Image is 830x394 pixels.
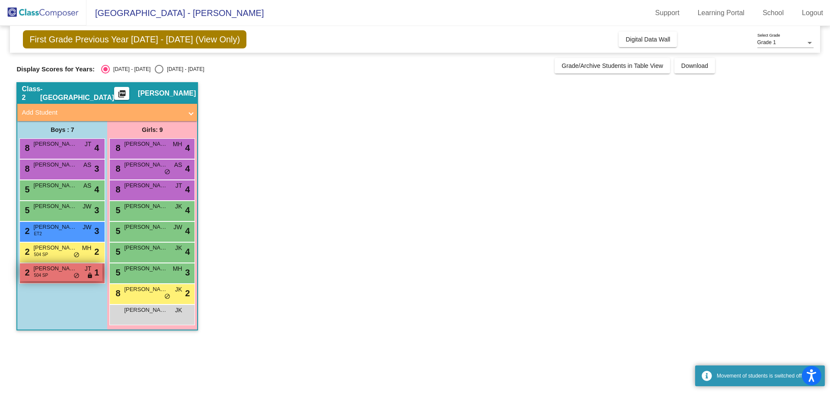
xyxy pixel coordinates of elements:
[33,243,77,252] span: [PERSON_NAME]
[22,226,29,236] span: 2
[562,62,663,69] span: Grade/Archive Students in Table View
[22,164,29,173] span: 8
[33,181,77,190] span: [PERSON_NAME]
[94,224,99,237] span: 3
[173,223,182,232] span: JW
[17,121,107,138] div: Boys : 7
[185,204,190,217] span: 4
[82,243,92,253] span: MH
[114,87,129,100] button: Print Students Details
[185,183,190,196] span: 4
[124,264,167,273] span: [PERSON_NAME]
[124,243,167,252] span: [PERSON_NAME]
[22,205,29,215] span: 5
[94,266,99,279] span: 1
[113,288,120,298] span: 8
[173,140,182,149] span: MH
[164,293,170,300] span: do_not_disturb_alt
[23,30,246,48] span: First Grade Previous Year [DATE] - [DATE] (View Only)
[124,160,167,169] span: [PERSON_NAME]
[83,202,91,211] span: JW
[73,252,80,259] span: do_not_disturb_alt
[163,65,204,73] div: [DATE] - [DATE]
[33,160,77,169] span: [PERSON_NAME]
[124,181,167,190] span: [PERSON_NAME]
[22,268,29,277] span: 2
[175,285,182,294] span: JK
[619,32,677,47] button: Digital Data Wall
[110,65,150,73] div: [DATE] - [DATE]
[86,6,264,20] span: [GEOGRAPHIC_DATA] - [PERSON_NAME]
[16,65,95,73] span: Display Scores for Years:
[795,6,830,20] a: Logout
[101,65,204,74] mat-radio-group: Select an option
[124,285,167,294] span: [PERSON_NAME]
[107,121,197,138] div: Girls: 9
[681,62,708,69] span: Download
[33,223,77,231] span: [PERSON_NAME]
[113,143,120,153] span: 8
[185,141,190,154] span: 4
[691,6,752,20] a: Learning Portal
[175,202,182,211] span: JK
[124,223,167,231] span: [PERSON_NAME]
[94,183,99,196] span: 4
[22,247,29,256] span: 2
[22,185,29,194] span: 5
[717,372,818,380] div: Movement of students is switched off
[113,185,120,194] span: 8
[124,202,167,211] span: [PERSON_NAME]
[87,272,93,279] span: lock
[185,287,190,300] span: 2
[94,245,99,258] span: 2
[175,243,182,253] span: JK
[756,6,791,20] a: School
[113,164,120,173] span: 8
[83,223,91,232] span: JW
[85,264,92,273] span: JT
[113,268,120,277] span: 5
[113,247,120,256] span: 5
[40,85,114,102] span: - [GEOGRAPHIC_DATA]
[164,169,170,176] span: do_not_disturb_alt
[34,272,48,279] span: 504 SP
[94,141,99,154] span: 4
[173,264,182,273] span: MH
[83,160,92,170] span: AS
[22,143,29,153] span: 8
[555,58,670,74] button: Grade/Archive Students in Table View
[113,226,120,236] span: 5
[34,251,48,258] span: 504 SP
[124,306,167,314] span: [PERSON_NAME]
[85,140,92,149] span: JT
[17,104,197,121] mat-expansion-panel-header: Add Student
[757,39,776,45] span: Grade 1
[185,224,190,237] span: 4
[124,140,167,148] span: [PERSON_NAME]
[22,85,40,102] span: Class 2
[33,140,77,148] span: [PERSON_NAME]
[94,204,99,217] span: 3
[626,36,670,43] span: Digital Data Wall
[185,245,190,258] span: 4
[73,272,80,279] span: do_not_disturb_alt
[33,264,77,273] span: [PERSON_NAME]
[33,202,77,211] span: [PERSON_NAME]
[674,58,715,74] button: Download
[83,181,92,190] span: AS
[175,306,182,315] span: JK
[176,181,182,190] span: JT
[174,160,182,170] span: AS
[113,205,120,215] span: 5
[117,90,127,102] mat-icon: picture_as_pdf
[22,108,182,118] mat-panel-title: Add Student
[648,6,686,20] a: Support
[185,266,190,279] span: 3
[185,162,190,175] span: 4
[94,162,99,175] span: 3
[138,89,196,98] span: [PERSON_NAME]
[34,231,41,237] span: ET2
